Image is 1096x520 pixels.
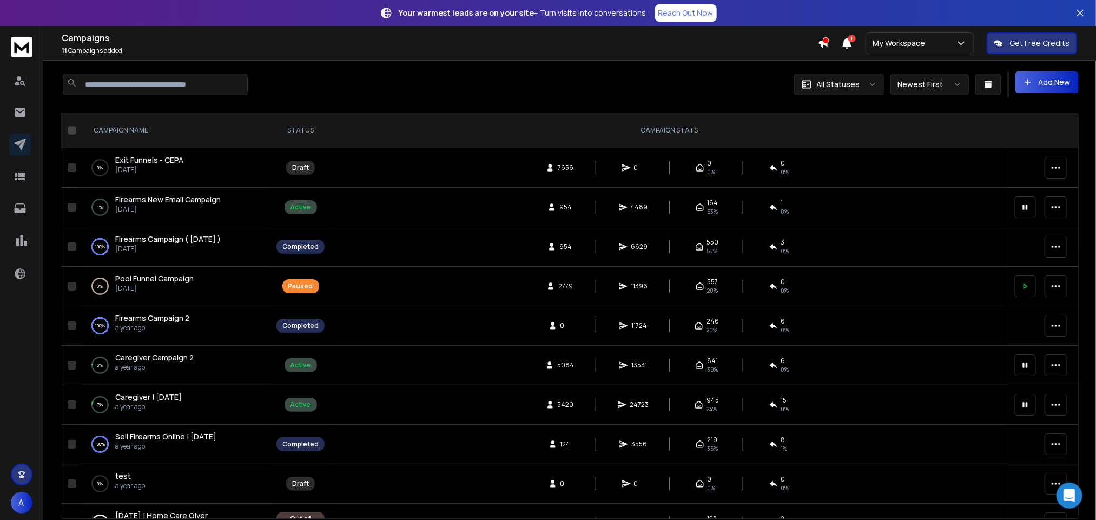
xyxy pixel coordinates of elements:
[115,194,221,205] span: Firearms New Email Campaign
[781,475,785,484] span: 0
[707,365,718,374] span: 39 %
[631,321,647,330] span: 11724
[97,478,103,489] p: 0 %
[97,281,103,292] p: 0 %
[115,155,183,165] span: Exit Funnels - CEPA
[81,385,270,425] td: 7%Caregiver | [DATE]a year ago
[115,245,221,253] p: [DATE]
[781,405,789,413] span: 0 %
[707,396,719,405] span: 945
[707,317,719,326] span: 246
[559,242,572,251] span: 954
[115,431,216,442] span: Sell Firearms Online | [DATE]
[634,163,645,172] span: 0
[708,159,712,168] span: 0
[781,357,785,365] span: 6
[95,241,105,252] p: 100 %
[97,399,103,410] p: 7 %
[399,8,646,18] p: – Turn visits into conversations
[292,163,309,172] div: Draft
[781,168,789,176] span: 0%
[708,168,716,176] span: 0%
[708,278,718,286] span: 557
[560,440,571,449] span: 124
[707,247,718,255] span: 58 %
[1057,483,1082,509] div: Open Intercom Messenger
[282,242,319,251] div: Completed
[781,199,783,207] span: 1
[781,444,788,453] span: 1 %
[560,321,571,330] span: 0
[115,392,182,403] a: Caregiver | [DATE]
[81,113,270,148] th: CAMPAIGN NAME
[781,326,789,334] span: 0 %
[558,400,574,409] span: 5420
[707,357,718,365] span: 841
[290,361,311,370] div: Active
[115,431,216,442] a: Sell Firearms Online | [DATE]
[399,8,534,18] strong: Your warmest leads are on your site
[62,47,818,55] p: Campaigns added
[781,238,785,247] span: 3
[62,46,67,55] span: 11
[115,352,194,363] a: Caregiver Campaign 2
[707,326,717,334] span: 20 %
[707,405,717,413] span: 24 %
[781,317,785,326] span: 6
[848,35,856,42] span: 1
[816,79,860,90] p: All Statuses
[81,267,270,306] td: 0%Pool Funnel Campaign[DATE]
[708,286,718,295] span: 20 %
[781,365,789,374] span: 0 %
[115,194,221,205] a: Firearms New Email Campaign
[97,162,103,173] p: 0 %
[62,31,818,44] h1: Campaigns
[558,282,573,291] span: 2779
[115,166,183,174] p: [DATE]
[708,436,718,444] span: 219
[559,203,572,212] span: 954
[115,234,221,245] a: Firearms Campaign ( [DATE] )
[708,199,718,207] span: 164
[557,361,574,370] span: 5084
[115,471,131,482] a: test
[781,247,789,255] span: 0 %
[115,313,189,324] a: Firearms Campaign 2
[331,113,1008,148] th: CAMPAIGN STATS
[630,400,649,409] span: 24723
[708,475,712,484] span: 0
[115,352,194,363] span: Caregiver Campaign 2
[115,482,145,490] p: a year ago
[11,492,32,514] button: A
[781,286,789,295] span: 0 %
[890,74,969,95] button: Newest First
[708,444,718,453] span: 35 %
[707,238,719,247] span: 550
[81,425,270,464] td: 100%Sell Firearms Online | [DATE]a year ago
[631,242,648,251] span: 6629
[658,8,714,18] p: Reach Out Now
[115,205,221,214] p: [DATE]
[631,203,648,212] span: 4489
[781,484,789,492] span: 0%
[781,207,789,216] span: 0 %
[292,479,309,488] div: Draft
[115,363,194,372] p: a year ago
[81,148,270,188] td: 0%Exit Funnels - CEPA[DATE]
[781,278,785,286] span: 0
[115,403,182,411] p: a year ago
[290,400,311,409] div: Active
[115,155,183,166] a: Exit Funnels - CEPA
[115,273,194,284] a: Pool Funnel Campaign
[781,396,787,405] span: 15
[708,484,716,492] span: 0%
[558,163,573,172] span: 7656
[270,113,331,148] th: STATUS
[781,159,785,168] span: 0
[282,440,319,449] div: Completed
[708,207,718,216] span: 53 %
[1009,38,1069,49] p: Get Free Credits
[97,360,103,371] p: 3 %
